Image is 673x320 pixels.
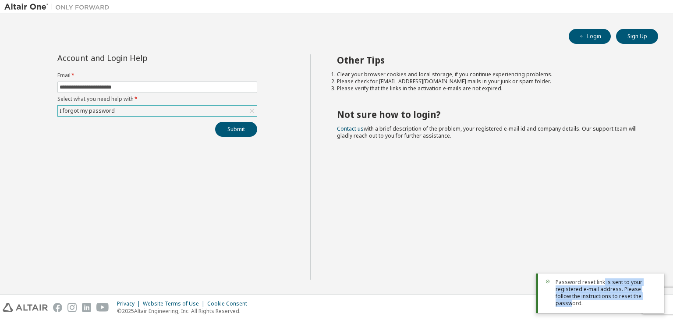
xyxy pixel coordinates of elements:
[67,303,77,312] img: instagram.svg
[57,72,257,79] label: Email
[53,303,62,312] img: facebook.svg
[207,300,252,307] div: Cookie Consent
[337,71,643,78] li: Clear your browser cookies and local storage, if you continue experiencing problems.
[58,106,116,116] div: I forgot my password
[117,307,252,315] p: © 2025 Altair Engineering, Inc. All Rights Reserved.
[4,3,114,11] img: Altair One
[337,109,643,120] h2: Not sure how to login?
[57,54,217,61] div: Account and Login Help
[337,125,637,139] span: with a brief description of the problem, your registered e-mail id and company details. Our suppo...
[337,78,643,85] li: Please check for [EMAIL_ADDRESS][DOMAIN_NAME] mails in your junk or spam folder.
[3,303,48,312] img: altair_logo.svg
[337,125,364,132] a: Contact us
[143,300,207,307] div: Website Terms of Use
[58,106,257,116] div: I forgot my password
[616,29,658,44] button: Sign Up
[82,303,91,312] img: linkedin.svg
[569,29,611,44] button: Login
[556,279,657,307] span: Password reset link is sent to your registered e-mail address. Please follow the instructions to ...
[57,96,257,103] label: Select what you need help with
[337,54,643,66] h2: Other Tips
[215,122,257,137] button: Submit
[117,300,143,307] div: Privacy
[96,303,109,312] img: youtube.svg
[337,85,643,92] li: Please verify that the links in the activation e-mails are not expired.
